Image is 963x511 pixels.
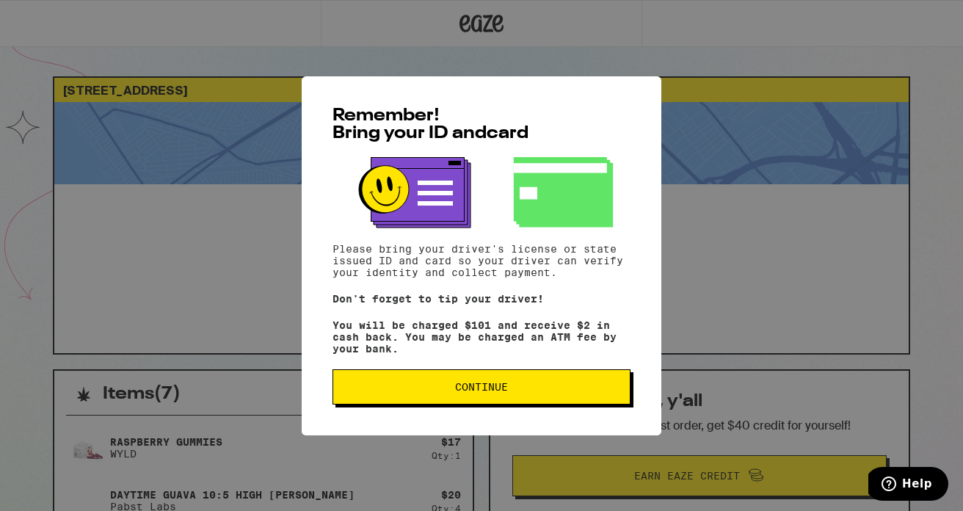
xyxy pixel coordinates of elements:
[332,243,631,278] p: Please bring your driver's license or state issued ID and card so your driver can verify your ide...
[332,369,631,405] button: Continue
[332,107,528,142] span: Remember! Bring your ID and card
[332,319,631,355] p: You will be charged $101 and receive $2 in cash back. You may be charged an ATM fee by your bank.
[868,467,948,504] iframe: Opens a widget where you can find more information
[455,382,508,392] span: Continue
[332,293,631,305] p: Don't forget to tip your driver!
